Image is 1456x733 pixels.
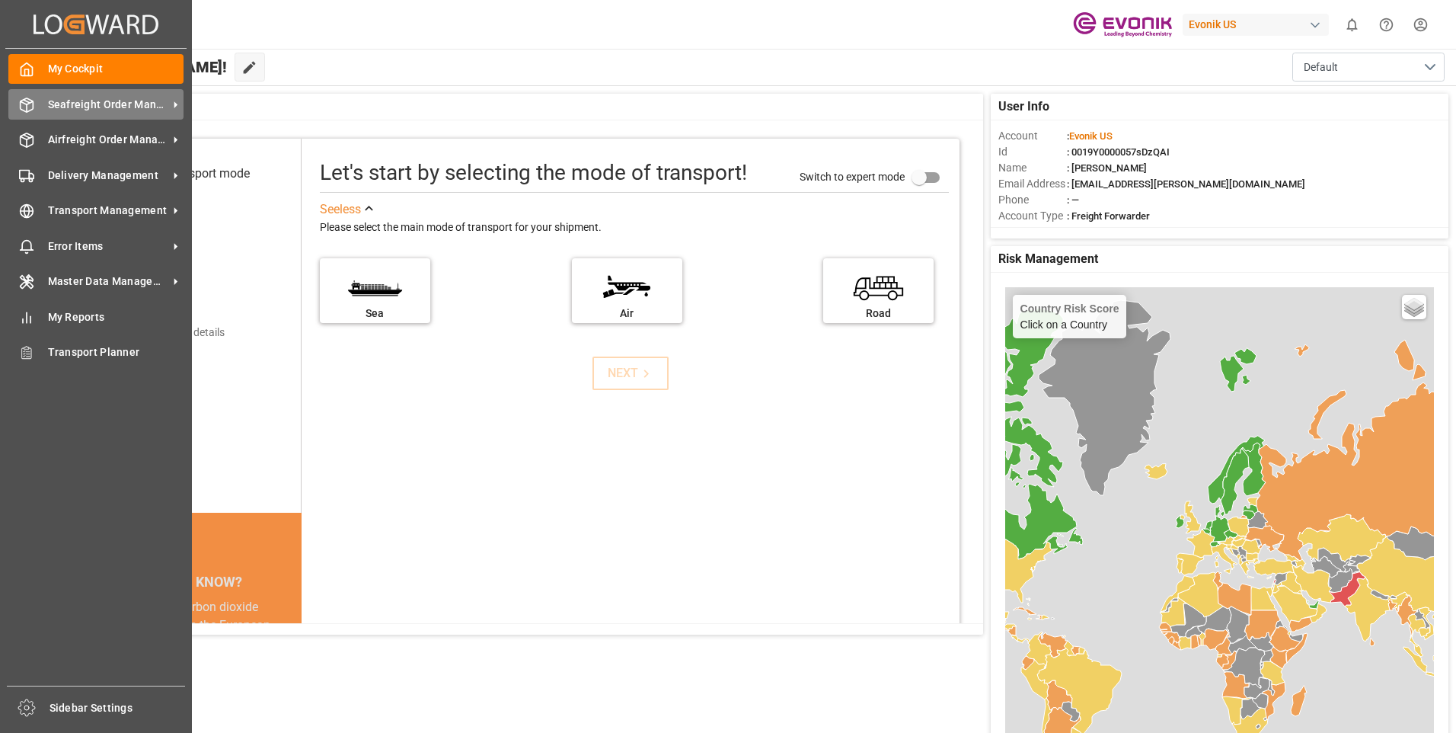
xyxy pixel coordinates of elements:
[1183,10,1335,39] button: Evonik US
[320,200,361,219] div: See less
[1292,53,1445,82] button: open menu
[998,208,1067,224] span: Account Type
[998,192,1067,208] span: Phone
[48,309,184,325] span: My Reports
[8,338,184,367] a: Transport Planner
[1067,162,1147,174] span: : [PERSON_NAME]
[63,53,227,82] span: Hello [PERSON_NAME]!
[998,144,1067,160] span: Id
[1067,178,1305,190] span: : [EMAIL_ADDRESS][PERSON_NAME][DOMAIN_NAME]
[48,61,184,77] span: My Cockpit
[129,325,225,341] div: Add shipping details
[1020,302,1119,315] h4: Country Risk Score
[1069,130,1113,142] span: Evonik US
[320,219,949,237] div: Please select the main mode of transport for your shipment.
[998,128,1067,144] span: Account
[48,203,168,219] span: Transport Management
[1369,8,1403,42] button: Help Center
[1335,8,1369,42] button: show 0 new notifications
[998,98,1049,116] span: User Info
[592,357,669,390] button: NEXT
[800,170,905,182] span: Switch to expert mode
[1067,130,1113,142] span: :
[48,132,168,148] span: Airfreight Order Management
[48,238,168,254] span: Error Items
[327,306,423,322] div: Sea
[8,54,184,84] a: My Cockpit
[48,97,168,113] span: Seafreight Order Management
[580,306,675,322] div: Air
[49,700,186,716] span: Sidebar Settings
[280,598,302,690] button: next slide / item
[48,168,168,184] span: Delivery Management
[608,364,654,383] div: NEXT
[320,157,747,189] div: Let's start by selecting the mode of transport!
[8,302,184,331] a: My Reports
[998,250,1098,268] span: Risk Management
[1402,295,1426,319] a: Layers
[48,344,184,360] span: Transport Planner
[1067,146,1170,158] span: : 0019Y0000057sDzQAI
[998,160,1067,176] span: Name
[1067,194,1079,206] span: : —
[48,274,168,290] span: Master Data Management
[1304,59,1338,75] span: Default
[1183,14,1329,36] div: Evonik US
[831,306,926,322] div: Road
[998,176,1067,192] span: Email Address
[1067,210,1150,222] span: : Freight Forwarder
[1073,11,1172,38] img: Evonik-brand-mark-Deep-Purple-RGB.jpeg_1700498283.jpeg
[1020,302,1119,331] div: Click on a Country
